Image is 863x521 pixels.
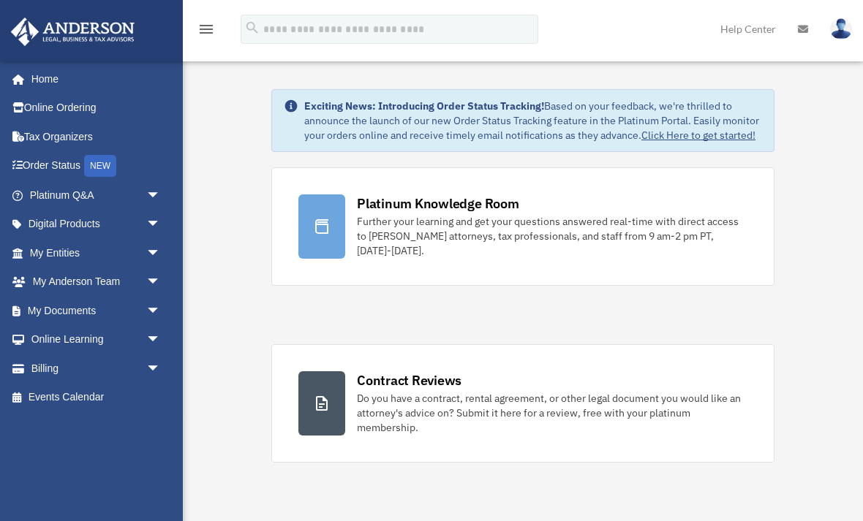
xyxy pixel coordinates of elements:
[304,99,544,113] strong: Exciting News: Introducing Order Status Tracking!
[10,383,183,412] a: Events Calendar
[357,214,747,258] div: Further your learning and get your questions answered real-time with direct access to [PERSON_NAM...
[10,267,183,297] a: My Anderson Teamarrow_drop_down
[146,180,176,210] span: arrow_drop_down
[84,155,116,177] div: NEW
[197,26,215,38] a: menu
[146,267,176,297] span: arrow_drop_down
[641,129,755,142] a: Click Here to get started!
[271,167,775,286] a: Platinum Knowledge Room Further your learning and get your questions answered real-time with dire...
[10,354,183,383] a: Billingarrow_drop_down
[357,371,461,389] div: Contract Reviews
[146,210,176,240] span: arrow_drop_down
[357,194,519,213] div: Platinum Knowledge Room
[10,122,183,151] a: Tax Organizers
[10,210,183,239] a: Digital Productsarrow_drop_down
[10,94,183,123] a: Online Ordering
[146,354,176,384] span: arrow_drop_down
[244,20,260,36] i: search
[7,18,139,46] img: Anderson Advisors Platinum Portal
[10,238,183,267] a: My Entitiesarrow_drop_down
[357,391,747,435] div: Do you have a contract, rental agreement, or other legal document you would like an attorney's ad...
[10,64,176,94] a: Home
[304,99,762,142] div: Based on your feedback, we're thrilled to announce the launch of our new Order Status Tracking fe...
[10,325,183,354] a: Online Learningarrow_drop_down
[197,20,215,38] i: menu
[146,325,176,355] span: arrow_drop_down
[146,238,176,268] span: arrow_drop_down
[10,151,183,181] a: Order StatusNEW
[830,18,852,39] img: User Pic
[146,296,176,326] span: arrow_drop_down
[10,180,183,210] a: Platinum Q&Aarrow_drop_down
[10,296,183,325] a: My Documentsarrow_drop_down
[271,344,775,463] a: Contract Reviews Do you have a contract, rental agreement, or other legal document you would like...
